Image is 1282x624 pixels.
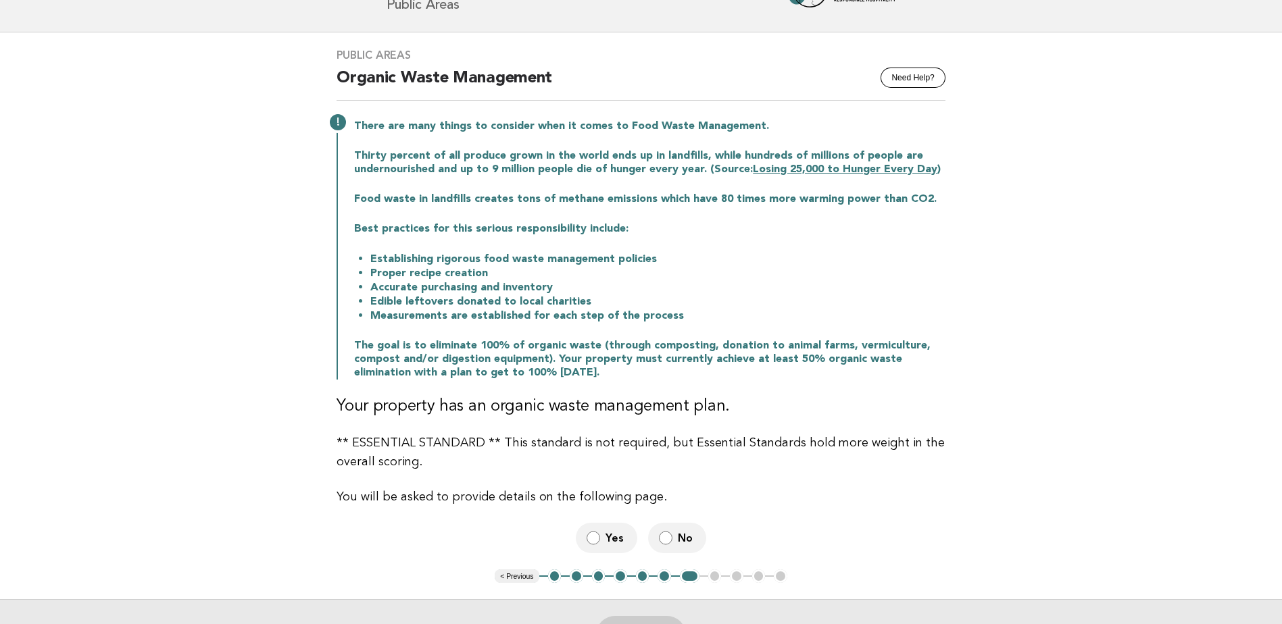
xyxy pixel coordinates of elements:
p: There are many things to consider when it comes to Food Waste Management. [354,120,945,133]
input: No [659,531,672,545]
button: 2 [570,569,583,583]
h3: Your property has an organic waste management plan. [337,396,945,417]
button: Need Help? [881,68,945,88]
p: Food waste in landfills creates tons of methane emissions which have 80 times more warming power ... [354,192,945,206]
p: Best practices for this serious responsibility include: [354,222,945,236]
li: Accurate purchasing and inventory [370,280,945,294]
p: ** ESSENTIAL STANDARD ** This standard is not required, but Essential Standards hold more weight ... [337,434,945,471]
button: 1 [548,569,562,583]
p: You will be asked to provide details on the following page. [337,488,945,506]
button: 6 [658,569,671,583]
li: Edible leftovers donated to local charities [370,294,945,309]
button: 5 [636,569,649,583]
button: 3 [592,569,606,583]
h2: Organic Waste Management [337,68,945,101]
p: The goal is to eliminate 100% of organic waste (through composting, donation to animal farms, ver... [354,339,945,380]
li: Measurements are established for each step of the process [370,309,945,323]
span: Yes [606,531,626,545]
a: Losing 25,000 to Hunger Every Day [753,164,937,175]
h3: Public Areas [337,49,945,62]
button: 4 [614,569,627,583]
li: Establishing rigorous food waste management policies [370,252,945,266]
li: Proper recipe creation [370,266,945,280]
span: No [678,531,695,545]
input: Yes [587,531,600,545]
p: Thirty percent of all produce grown in the world ends up in landfills, while hundreds of millions... [354,149,945,176]
button: < Previous [495,569,539,583]
button: 7 [680,569,699,583]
